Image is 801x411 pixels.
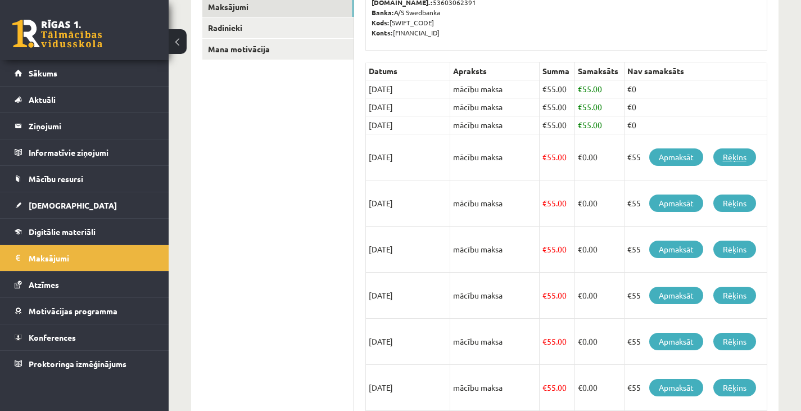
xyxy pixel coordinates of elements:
td: 55.00 [574,98,624,116]
td: 0.00 [574,365,624,411]
td: mācību maksa [450,227,540,273]
span: Aktuāli [29,94,56,105]
td: 55.00 [540,227,575,273]
th: Samaksāts [574,62,624,80]
a: Radinieki [202,17,354,38]
th: Apraksts [450,62,540,80]
a: Apmaksāt [649,287,703,304]
td: mācību maksa [450,134,540,180]
th: Summa [540,62,575,80]
span: € [578,290,582,300]
td: 55.00 [540,98,575,116]
a: Proktoringa izmēģinājums [15,351,155,377]
span: Mācību resursi [29,174,83,184]
td: 55.00 [540,365,575,411]
span: € [578,152,582,162]
span: € [542,120,547,130]
td: 0.00 [574,134,624,180]
a: Sākums [15,60,155,86]
td: €55 [624,180,767,227]
td: €0 [624,116,767,134]
td: 55.00 [540,116,575,134]
td: mācību maksa [450,273,540,319]
a: Aktuāli [15,87,155,112]
a: Rēķins [713,287,756,304]
span: Konferences [29,332,76,342]
b: Konts: [372,28,393,37]
td: [DATE] [366,319,450,365]
td: 0.00 [574,180,624,227]
th: Datums [366,62,450,80]
td: 55.00 [540,134,575,180]
legend: Informatīvie ziņojumi [29,139,155,165]
a: Rēķins [713,148,756,166]
span: € [578,382,582,392]
th: Nav samaksāts [624,62,767,80]
td: 55.00 [540,180,575,227]
a: Apmaksāt [649,333,703,350]
td: €0 [624,80,767,98]
a: Atzīmes [15,272,155,297]
td: 55.00 [540,319,575,365]
span: [DEMOGRAPHIC_DATA] [29,200,117,210]
td: [DATE] [366,180,450,227]
td: [DATE] [366,365,450,411]
span: Motivācijas programma [29,306,117,316]
td: [DATE] [366,116,450,134]
a: Maksājumi [15,245,155,271]
span: € [578,102,582,112]
a: Ziņojumi [15,113,155,139]
span: € [578,336,582,346]
a: Rēķins [713,333,756,350]
td: €55 [624,273,767,319]
td: mācību maksa [450,319,540,365]
td: [DATE] [366,98,450,116]
td: 55.00 [574,80,624,98]
a: Informatīvie ziņojumi [15,139,155,165]
b: Kods: [372,18,390,27]
span: € [542,244,547,254]
legend: Maksājumi [29,245,155,271]
a: Mācību resursi [15,166,155,192]
td: [DATE] [366,134,450,180]
a: Rīgas 1. Tālmācības vidusskola [12,20,102,48]
a: Apmaksāt [649,241,703,258]
span: € [578,244,582,254]
span: Sākums [29,68,57,78]
td: 55.00 [540,273,575,319]
td: €55 [624,227,767,273]
td: 0.00 [574,319,624,365]
td: mācību maksa [450,98,540,116]
a: Digitālie materiāli [15,219,155,245]
td: [DATE] [366,227,450,273]
b: Banka: [372,8,394,17]
a: Apmaksāt [649,195,703,212]
span: € [542,102,547,112]
td: 0.00 [574,227,624,273]
span: Proktoringa izmēģinājums [29,359,126,369]
td: 0.00 [574,273,624,319]
a: Konferences [15,324,155,350]
span: € [542,336,547,346]
td: €0 [624,98,767,116]
span: € [542,290,547,300]
span: Digitālie materiāli [29,227,96,237]
td: [DATE] [366,80,450,98]
td: €55 [624,134,767,180]
a: Motivācijas programma [15,298,155,324]
td: €55 [624,319,767,365]
span: € [542,152,547,162]
a: Rēķins [713,379,756,396]
a: [DEMOGRAPHIC_DATA] [15,192,155,218]
td: €55 [624,365,767,411]
span: € [578,198,582,208]
td: 55.00 [540,80,575,98]
td: mācību maksa [450,116,540,134]
td: [DATE] [366,273,450,319]
td: mācību maksa [450,80,540,98]
span: € [542,382,547,392]
span: € [578,84,582,94]
span: Atzīmes [29,279,59,290]
span: € [542,198,547,208]
legend: Ziņojumi [29,113,155,139]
